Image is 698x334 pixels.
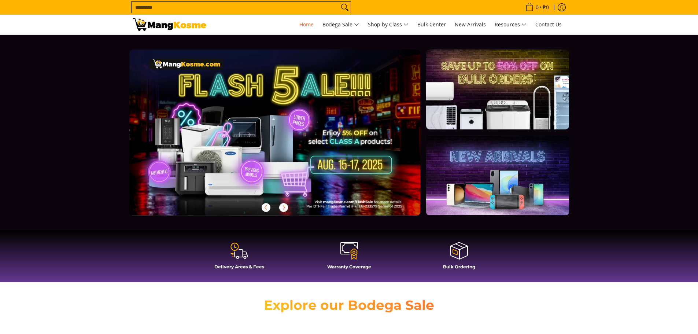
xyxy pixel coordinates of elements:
[532,15,565,34] a: Contact Us
[214,15,565,34] nav: Main Menu
[322,20,359,29] span: Bodega Sale
[542,5,550,10] span: ₱0
[298,264,400,269] h4: Warranty Coverage
[535,5,540,10] span: 0
[129,49,444,227] a: More
[339,2,351,13] button: Search
[408,264,510,269] h4: Bulk Ordering
[188,264,291,269] h4: Delivery Areas & Fees
[451,15,490,34] a: New Arrivals
[296,15,317,34] a: Home
[364,15,412,34] a: Shop by Class
[368,20,409,29] span: Shop by Class
[491,15,530,34] a: Resources
[408,241,510,275] a: Bulk Ordering
[523,3,551,11] span: •
[299,21,314,28] span: Home
[298,241,400,275] a: Warranty Coverage
[319,15,363,34] a: Bodega Sale
[276,199,292,216] button: Next
[455,21,486,28] span: New Arrivals
[535,21,562,28] span: Contact Us
[243,297,455,313] h2: Explore our Bodega Sale
[414,15,450,34] a: Bulk Center
[495,20,527,29] span: Resources
[133,18,206,31] img: Mang Kosme: Your Home Appliances Warehouse Sale Partner!
[188,241,291,275] a: Delivery Areas & Fees
[258,199,274,216] button: Previous
[417,21,446,28] span: Bulk Center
